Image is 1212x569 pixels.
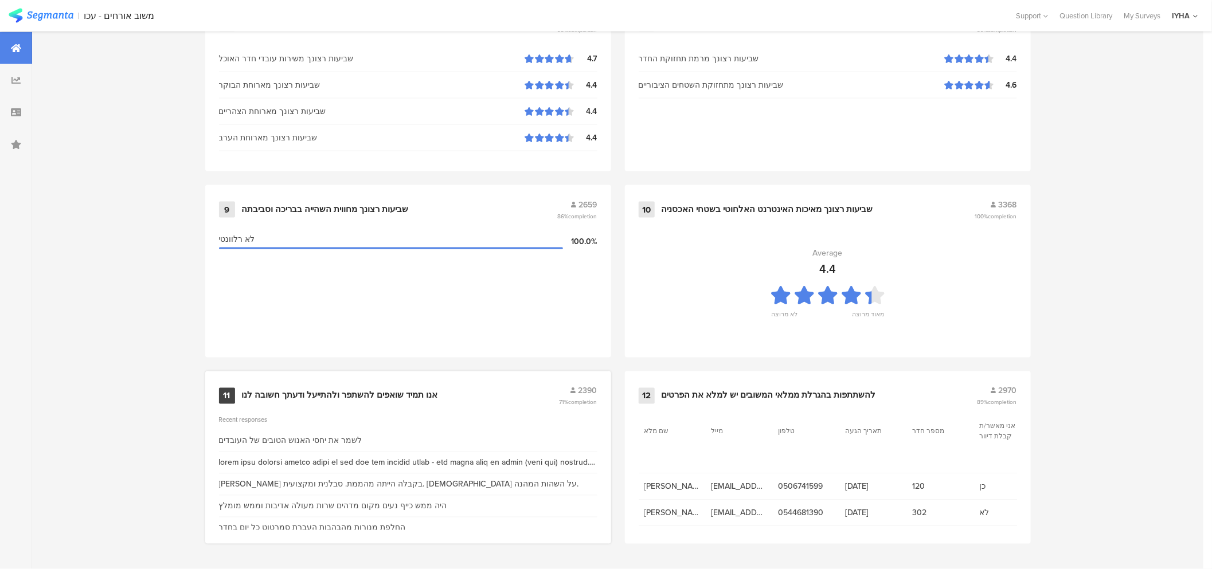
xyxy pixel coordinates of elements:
div: שביעות רצונך מחווית השהייה בבריכה וסביבתה [242,204,409,215]
span: 89% [978,398,1017,407]
div: | [78,9,80,22]
div: החלפת מנורות מהבהבות העברת סמרטוט כל יום בחדר [219,522,406,534]
div: שביעות רצונך מארוחת הבוקר [219,79,525,91]
span: completion [569,398,597,407]
span: 2390 [578,385,597,397]
div: 9 [219,202,235,218]
div: שביעות רצונך מרמת תחזוקת החדר [639,53,945,65]
div: Support [1016,7,1048,25]
span: 302 [912,507,968,519]
section: תאריך הגעה [845,426,897,437]
div: שביעות רצונך מתחזוקת השטחים הציבוריים [639,79,945,91]
div: 4.4 [819,261,836,278]
span: [DATE] [845,481,901,493]
div: מאוד מרוצה [852,310,884,326]
div: 4.4 [994,53,1017,65]
span: [EMAIL_ADDRESS][DOMAIN_NAME] [711,481,767,493]
span: 3368 [999,199,1017,211]
div: lorem ipsu dolorsi ametco adipi el sed doe tem incidid utlab - etd magna aliq en admin (veni qui)... [219,457,597,469]
div: להשתתפות בהגרלת ממלאי המשובים יש למלא את הפרטים [662,390,876,402]
div: 4.6 [994,79,1017,91]
div: [PERSON_NAME] בקבלה הייתה מהממת. סבלנית ומקצועית. [DEMOGRAPHIC_DATA] על השהות המהנה. [219,478,579,490]
div: לשמר את יחסי האנוש הטובים של העובדים [219,435,362,447]
span: completion [988,398,1017,407]
span: 2970 [999,385,1017,397]
div: שביעות רצונך מאיכות האינטרנט האלחוטי בשטחי האכסניה [662,204,873,215]
div: 10 [639,202,655,218]
div: 4.4 [574,132,597,144]
section: טלפון [778,426,830,437]
span: completion [569,212,597,221]
span: [PERSON_NAME] [644,507,700,519]
div: היה ממש כייף נעים מקום מדהים שרות מעולה אדיבות וממש מומלץ [219,500,447,512]
div: משוב אורחים - עכו [84,10,155,21]
span: לא [979,507,1035,519]
a: Question Library [1054,10,1118,21]
span: כן [979,481,1035,493]
div: 4.4 [574,79,597,91]
span: completion [988,212,1017,221]
div: שביעות רצונך מארוחת הצהריים [219,105,525,117]
div: לא מרוצה [771,310,797,326]
span: 86% [558,212,597,221]
span: [EMAIL_ADDRESS][DOMAIN_NAME] [711,507,767,519]
section: אני מאשר/ת קבלת דיוור [979,421,1031,442]
a: My Surveys [1118,10,1166,21]
div: שביעות רצונך מארוחת הערב [219,132,525,144]
span: 120 [912,481,968,493]
span: 100% [975,212,1017,221]
div: 4.7 [574,53,597,65]
div: Average [813,248,843,260]
span: [DATE] [845,507,901,519]
span: [PERSON_NAME] [644,481,700,493]
img: segmanta logo [9,9,73,23]
div: שביעות רצונך משירות עובדי חדר האוכל [219,53,525,65]
div: אנו תמיד שואפים להשתפר ולהתייעל ודעתך חשובה לנו [242,390,438,402]
section: מספר חדר [912,426,964,437]
div: 12 [639,388,655,404]
div: 4.4 [574,105,597,117]
span: 0544681390 [778,507,834,519]
div: Recent responses [219,415,597,425]
section: מייל [711,426,763,437]
div: 100.0% [563,236,597,248]
span: לא רלוונטי [219,233,255,245]
span: 71% [560,398,597,407]
span: 0506741599 [778,481,834,493]
span: 2659 [579,199,597,211]
div: 11 [219,388,235,404]
section: שם מלא [644,426,696,437]
div: IYHA [1172,10,1190,21]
